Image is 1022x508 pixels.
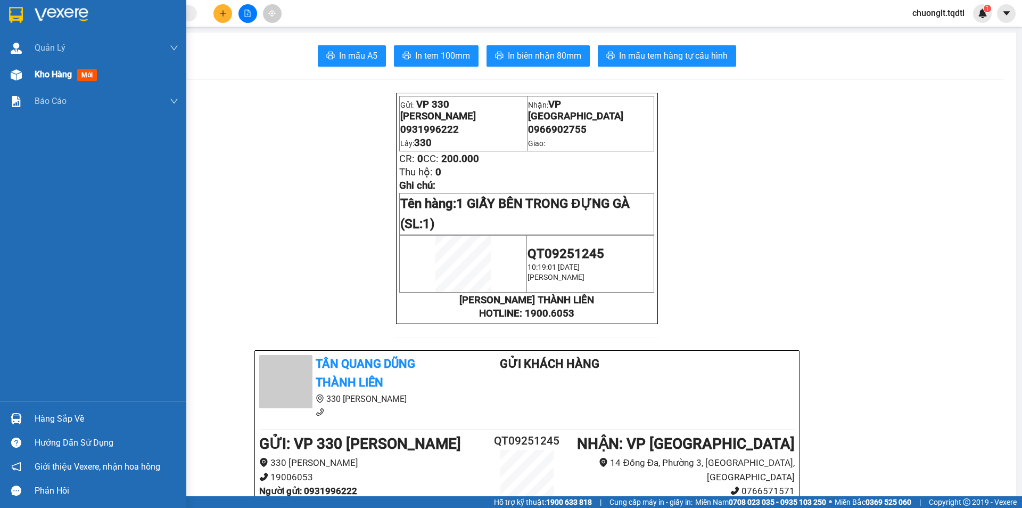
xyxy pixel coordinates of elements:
span: 200.000 [441,153,479,165]
button: printerIn mẫu tem hàng tự cấu hình [598,45,736,67]
h2: QT09251245 [482,432,572,450]
span: mới [77,69,97,81]
button: file-add [238,4,257,23]
span: plus [219,10,227,17]
button: printerIn biên nhận 80mm [487,45,590,67]
span: copyright [963,498,970,506]
span: environment [599,458,608,467]
span: ⚪️ [829,500,832,504]
span: 330 [414,137,432,149]
span: message [11,486,21,496]
span: Giới thiệu Vexere, nhận hoa hồng [35,460,160,473]
span: 1 GIẤY BÊN TRONG ĐỰNG GÀ (SL: [400,196,629,231]
p: Nhận: [528,99,654,122]
span: chuonglt.tqdtl [904,6,973,20]
span: Miền Nam [695,496,826,508]
b: Gửi khách hàng [500,357,599,370]
b: Tân Quang Dũng Thành Liên [316,357,415,389]
div: VP [GEOGRAPHIC_DATA] [102,9,210,35]
strong: 1900 633 818 [546,498,592,506]
b: Người gửi : 0931996222 [259,486,357,496]
span: Tên hàng: [400,196,629,231]
span: notification [11,462,21,472]
span: printer [326,51,335,61]
span: In mẫu tem hàng tự cấu hình [619,49,728,62]
button: printerIn tem 100mm [394,45,479,67]
span: Quản Lý [35,41,65,54]
div: 0931996222 [9,35,94,50]
img: warehouse-icon [11,69,22,80]
span: down [170,97,178,106]
div: VP 330 [PERSON_NAME] [9,9,94,35]
span: | [919,496,921,508]
span: 10:19:01 [DATE] [528,263,580,271]
button: plus [213,4,232,23]
div: 200.000 [100,75,211,90]
span: Nhận: [102,10,127,21]
span: 0 [417,153,423,165]
span: [PERSON_NAME] [528,273,584,281]
div: Hướng dẫn sử dụng [35,435,178,451]
img: warehouse-icon [11,43,22,54]
img: solution-icon [11,96,22,107]
span: In mẫu A5 [339,49,377,62]
span: Hỗ trợ kỹ thuật: [494,496,592,508]
span: printer [606,51,615,61]
span: environment [259,458,268,467]
span: 1 [985,5,989,12]
span: phone [259,472,268,481]
button: caret-down [997,4,1016,23]
strong: HOTLINE: 1900.6053 [479,308,574,319]
span: 330 [24,50,52,68]
img: logo-vxr [9,7,23,23]
span: In biên nhận 80mm [508,49,581,62]
span: In tem 100mm [415,49,470,62]
strong: [PERSON_NAME] THÀNH LIÊN [459,294,594,306]
span: 0931996222 [400,124,459,135]
span: Lấy: [400,139,432,148]
li: 330 [PERSON_NAME] [259,456,482,470]
span: CC : [100,77,115,88]
span: 1) [423,216,434,231]
div: 0966902755 [102,35,210,50]
span: Miền Bắc [835,496,911,508]
span: down [170,44,178,52]
span: 0 [435,166,441,178]
span: CC: [423,153,439,165]
span: phone [316,408,324,416]
span: question-circle [11,438,21,448]
span: QT09251245 [528,246,604,261]
span: | [600,496,601,508]
b: NHẬN : VP [GEOGRAPHIC_DATA] [577,435,795,453]
span: 0966902755 [528,124,587,135]
strong: 0708 023 035 - 0935 103 250 [729,498,826,506]
span: environment [316,394,324,403]
span: printer [402,51,411,61]
li: 19006053 [259,470,482,485]
span: aim [268,10,276,17]
span: DĐ: [9,55,24,67]
span: Ghi chú: [399,180,435,191]
span: printer [495,51,504,61]
button: aim [263,4,282,23]
span: Gửi: [9,10,26,21]
p: Gửi: [400,99,526,122]
span: phone [730,486,739,495]
button: printerIn mẫu A5 [318,45,386,67]
span: Cung cấp máy in - giấy in: [609,496,693,508]
span: file-add [244,10,251,17]
span: caret-down [1002,9,1011,18]
span: VP 330 [PERSON_NAME] [400,99,476,122]
li: 330 [PERSON_NAME] [259,392,457,406]
img: warehouse-icon [11,413,22,424]
div: Hàng sắp về [35,411,178,427]
span: CR: [399,153,415,165]
sup: 1 [984,5,991,12]
li: 0766571571 [572,484,795,498]
span: Báo cáo [35,94,67,108]
div: Phản hồi [35,483,178,499]
span: Thu hộ: [399,166,433,178]
li: 14 Đống Đa, Phường 3, [GEOGRAPHIC_DATA], [GEOGRAPHIC_DATA] [572,456,795,484]
strong: 0369 525 060 [866,498,911,506]
span: Kho hàng [35,69,72,79]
